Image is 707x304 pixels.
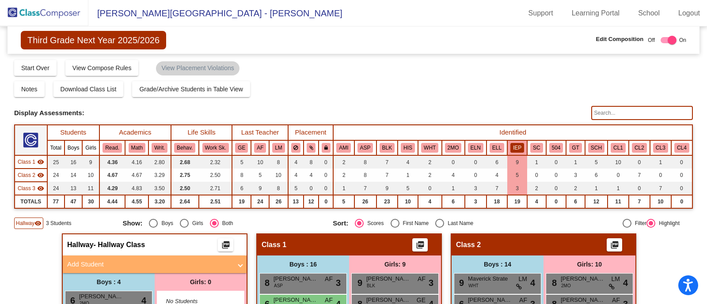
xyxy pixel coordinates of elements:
[442,140,465,155] th: 2 or More
[336,276,341,289] span: 3
[232,195,251,208] td: 19
[442,155,465,169] td: 0
[189,219,203,227] div: Girls
[354,169,376,182] td: 8
[566,169,585,182] td: 3
[218,238,233,251] button: Print Students Details
[507,169,527,182] td: 5
[429,276,433,289] span: 3
[37,172,44,179] mat-icon: visibility
[251,169,269,182] td: 5
[611,143,626,153] button: CL1
[609,240,620,253] mat-icon: picture_as_pdf
[418,140,442,155] th: White
[34,220,42,227] mat-icon: visibility
[53,81,124,97] button: Download Class List
[398,169,418,182] td: 1
[566,182,585,195] td: 2
[288,182,304,195] td: 5
[65,155,83,169] td: 16
[47,140,65,155] th: Total
[274,282,283,289] span: ASP
[401,143,415,153] button: HIS
[546,155,566,169] td: 0
[99,169,125,182] td: 4.67
[442,169,465,182] td: 4
[251,140,269,155] th: Abby Flekier
[37,185,44,192] mat-icon: visibility
[65,60,139,76] button: View Compose Rules
[251,155,269,169] td: 10
[171,155,199,169] td: 2.68
[21,86,38,93] span: Notes
[72,64,132,71] span: View Compose Rules
[544,255,635,273] div: Girls: 10
[46,219,71,227] span: 3 Students
[612,274,620,284] span: LM
[148,182,171,195] td: 3.50
[304,155,319,169] td: 8
[269,155,288,169] td: 8
[15,195,47,208] td: TOTALS
[398,155,418,169] td: 4
[47,169,65,182] td: 24
[14,109,84,117] span: Display Assessments:
[650,140,671,155] th: Cluster 3
[288,140,304,155] th: Keep away students
[566,195,585,208] td: 6
[507,195,527,208] td: 19
[671,169,692,182] td: 0
[94,240,145,249] span: - Hallway Class
[650,182,671,195] td: 7
[82,169,99,182] td: 10
[376,155,398,169] td: 7
[452,255,544,273] div: Boys : 14
[354,140,376,155] th: Asian/Pacific Islander
[591,106,693,120] input: Search...
[376,169,398,182] td: 7
[366,274,411,283] span: [PERSON_NAME]
[158,219,173,227] div: Boys
[569,143,582,153] button: GT
[671,195,692,208] td: 0
[527,195,546,208] td: 4
[122,219,326,228] mat-radio-group: Select an option
[251,195,269,208] td: 24
[527,140,546,155] th: Self Contained
[418,195,442,208] td: 4
[354,195,376,208] td: 26
[269,195,288,208] td: 26
[65,169,83,182] td: 14
[629,182,650,195] td: 0
[585,140,608,155] th: Speech
[487,140,507,155] th: English Language Learner
[398,195,418,208] td: 10
[546,182,566,195] td: 0
[629,169,650,182] td: 7
[63,273,155,291] div: Boys : 4
[82,195,99,208] td: 30
[67,240,94,249] span: Hallway
[399,219,429,227] div: First Name
[487,169,507,182] td: 4
[487,195,507,208] td: 18
[398,182,418,195] td: 5
[232,125,288,140] th: Last Teacher
[37,158,44,165] mat-icon: visibility
[468,274,512,283] span: Maverick Strate
[349,255,441,273] div: Girls: 9
[546,169,566,182] td: 0
[465,140,487,155] th: EL Newcomer
[527,169,546,182] td: 0
[465,182,487,195] td: 3
[445,143,462,153] button: 2MO
[47,195,65,208] td: 77
[63,255,247,273] mat-expansion-panel-header: Add Student
[671,6,707,20] a: Logout
[99,125,171,140] th: Academics
[319,155,333,169] td: 0
[671,140,692,155] th: Cluster 4
[442,195,465,208] td: 6
[61,86,117,93] span: Download Class List
[507,155,527,169] td: 9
